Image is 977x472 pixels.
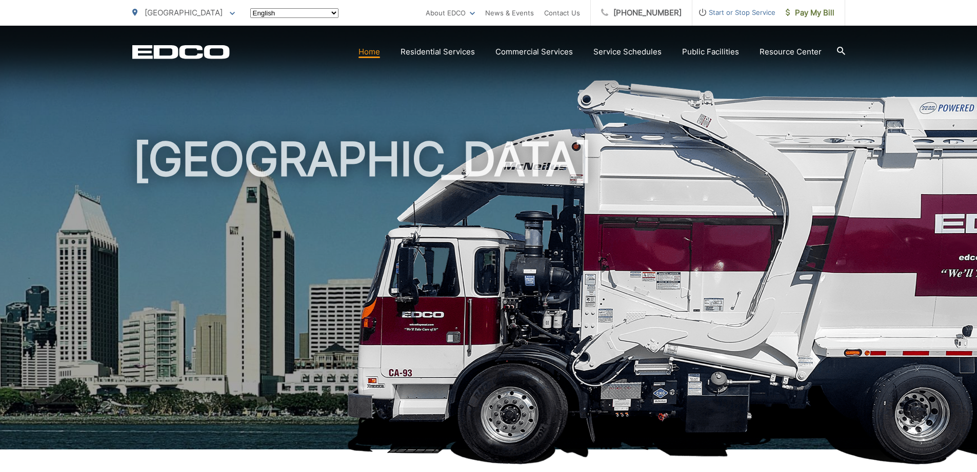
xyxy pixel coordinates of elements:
a: Resource Center [760,46,822,58]
a: Commercial Services [495,46,573,58]
span: Pay My Bill [786,7,834,19]
select: Select a language [250,8,338,18]
a: About EDCO [426,7,475,19]
a: Residential Services [401,46,475,58]
a: EDCD logo. Return to the homepage. [132,45,230,59]
a: Service Schedules [593,46,662,58]
span: [GEOGRAPHIC_DATA] [145,8,223,17]
h1: [GEOGRAPHIC_DATA] [132,134,845,459]
a: Contact Us [544,7,580,19]
a: Public Facilities [682,46,739,58]
a: News & Events [485,7,534,19]
a: Home [358,46,380,58]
